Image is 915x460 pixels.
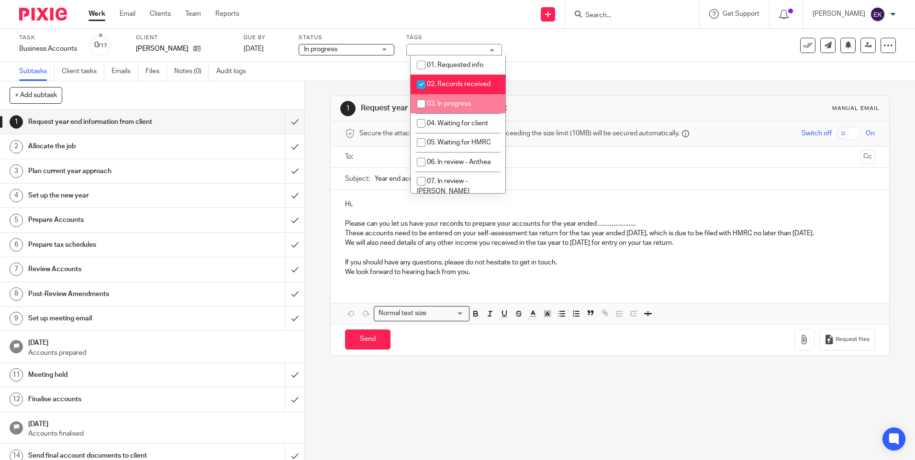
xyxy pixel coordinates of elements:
[28,311,193,326] h1: Set up meeting email
[99,43,107,48] small: /17
[136,44,189,54] p: [PERSON_NAME]
[345,199,874,209] p: Hi,
[359,129,680,138] span: Secure the attachments in this message. Files exceeding the size limit (10MB) will be secured aut...
[120,9,135,19] a: Email
[299,34,394,42] label: Status
[28,115,193,129] h1: Request year end information from client
[361,103,630,113] h1: Request year end information from client
[10,214,23,227] div: 5
[10,368,23,382] div: 11
[28,368,193,382] h1: Meeting held
[10,87,62,103] button: + Add subtask
[304,46,337,53] span: In progress
[28,262,193,276] h1: Review Accounts
[19,44,77,54] div: Business Accounts
[376,308,428,318] span: Normal text size
[374,306,469,321] div: Search for option
[345,174,370,184] label: Subject:
[345,267,874,277] p: We look forward to hearing back from you.
[112,62,138,81] a: Emails
[802,129,832,138] span: Switch off
[10,263,23,276] div: 7
[10,393,23,406] div: 12
[345,329,391,350] input: Send
[427,81,491,88] span: 02. Records received
[185,9,201,19] a: Team
[19,8,67,21] img: Pixie
[94,40,107,51] div: 0
[10,164,23,178] div: 3
[244,34,287,42] label: Due by
[870,7,885,22] img: svg%3E
[28,429,295,438] p: Accounts finalised
[345,219,874,229] p: Please can you let us have your records to prepare your accounts for the year ended ………………..
[10,115,23,129] div: 1
[406,34,502,42] label: Tags
[860,150,875,164] button: Cc
[28,287,193,301] h1: Post-Review Amendments
[28,392,193,406] h1: Finalise accounts
[62,62,104,81] a: Client tasks
[244,45,264,52] span: [DATE]
[28,348,295,358] p: Accounts prepared
[345,152,356,162] label: To:
[136,34,232,42] label: Client
[340,101,356,116] div: 1
[429,308,464,318] input: Search for option
[145,62,167,81] a: Files
[174,62,209,81] a: Notes (0)
[836,336,870,343] span: Request files
[10,189,23,202] div: 4
[10,312,23,325] div: 9
[832,105,880,112] div: Manual email
[10,140,23,153] div: 2
[819,329,875,350] button: Request files
[28,417,295,429] h1: [DATE]
[723,11,759,17] span: Get Support
[89,9,105,19] a: Work
[10,238,23,252] div: 6
[866,129,875,138] span: On
[345,258,874,267] p: If you should have any questions, please do not hesitate to get in touch.
[19,34,77,42] label: Task
[28,336,295,348] h1: [DATE]
[28,139,193,153] h1: Allocate the job
[28,164,193,178] h1: Plan current year approach
[345,229,874,238] p: These accounts need to be entered on your self-assessment tax return for the tax year ended [DATE...
[28,238,193,252] h1: Prepare tax schedules
[28,188,193,203] h1: Set up the new year
[427,159,491,165] span: 06. In review - Anthea
[427,120,488,127] span: 04. Waiting for client
[417,178,469,195] span: 07. In review - [PERSON_NAME]
[345,238,874,248] p: We will also need details of any other income you received in the tax year to [DATE] for entry on...
[584,11,670,20] input: Search
[28,213,193,227] h1: Prepare Accounts
[19,62,55,81] a: Subtasks
[216,62,253,81] a: Audit logs
[427,62,483,68] span: 01. Requested info
[427,139,491,146] span: 05. Waiting for HMRC
[427,100,471,107] span: 03. In progress
[813,9,865,19] p: [PERSON_NAME]
[10,287,23,301] div: 8
[150,9,171,19] a: Clients
[215,9,239,19] a: Reports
